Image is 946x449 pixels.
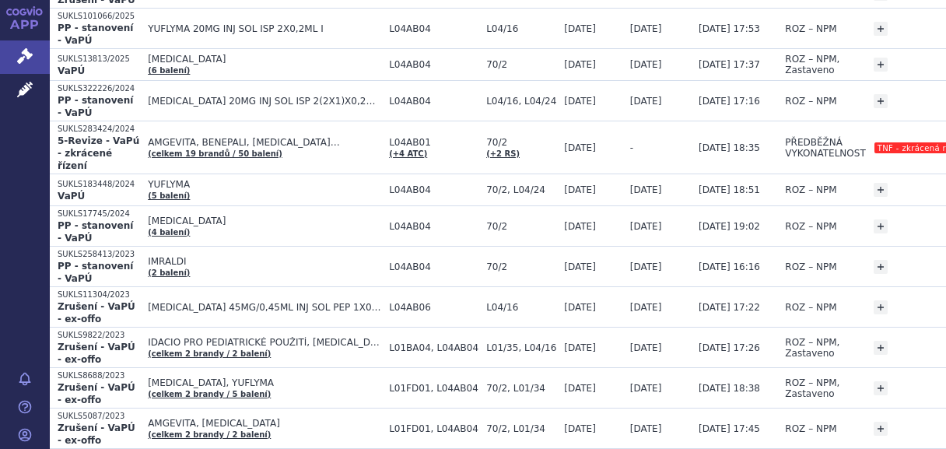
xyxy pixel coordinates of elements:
[58,342,135,365] strong: Zrušení - VaPÚ - ex-offo
[785,54,839,75] span: ROZ – NPM, Zastaveno
[699,221,760,232] span: [DATE] 19:02
[785,23,836,34] span: ROZ – NPM
[630,221,662,232] span: [DATE]
[389,342,478,353] span: L01BA04, L04AB04
[699,59,760,70] span: [DATE] 17:37
[785,137,865,159] span: PŘEDBĚŽNÁ VYKONATELNOST
[58,65,85,76] strong: VaPÚ
[58,135,139,171] strong: 5-Revize - VaPú - zkrácené řízení
[58,95,133,118] strong: PP - stanovení - VaPÚ
[699,261,760,272] span: [DATE] 16:16
[148,418,381,429] span: AMGEVITA, [MEDICAL_DATA]
[389,221,478,232] span: L04AB04
[874,422,888,436] a: +
[148,256,381,267] span: IMRALDI
[389,96,478,107] span: L04AB04
[630,261,662,272] span: [DATE]
[564,383,596,394] span: [DATE]
[58,382,135,405] strong: Zrušení - VaPÚ - ex-offo
[785,221,836,232] span: ROZ – NPM
[148,302,381,313] span: [MEDICAL_DATA] 45MG/0,45ML INJ SOL PEP 1X0,45ML
[58,23,133,46] strong: PP - stanovení - VaPÚ
[486,261,556,272] span: 70/2
[630,302,662,313] span: [DATE]
[699,342,760,353] span: [DATE] 17:26
[58,261,133,284] strong: PP - stanovení - VaPÚ
[564,342,596,353] span: [DATE]
[874,94,888,108] a: +
[564,23,596,34] span: [DATE]
[389,261,478,272] span: L04AB04
[389,59,478,70] span: L04AB04
[486,184,556,195] span: 70/2, L04/24
[58,370,140,381] p: SUKLS8688/2023
[785,377,839,399] span: ROZ – NPM, Zastaveno
[58,179,140,190] p: SUKLS183448/2024
[58,289,140,300] p: SUKLS11304/2023
[148,349,271,358] a: (celkem 2 brandy / 2 balení)
[389,137,478,148] span: L04AB01
[564,142,596,153] span: [DATE]
[486,342,556,353] span: L01/35, L04/16
[785,184,836,195] span: ROZ – NPM
[389,423,478,434] span: L01FD01, L04AB04
[564,96,596,107] span: [DATE]
[389,23,478,34] span: L04AB04
[486,59,556,70] span: 70/2
[58,11,140,22] p: SUKLS101066/2025
[630,383,662,394] span: [DATE]
[785,261,836,272] span: ROZ – NPM
[486,96,556,107] span: L04/16, L04/24
[148,23,381,34] span: YUFLYMA 20MG INJ SOL ISP 2X0,2ML I
[564,261,596,272] span: [DATE]
[699,423,760,434] span: [DATE] 17:45
[58,124,140,135] p: SUKLS283424/2024
[874,183,888,197] a: +
[874,381,888,395] a: +
[630,184,662,195] span: [DATE]
[389,383,478,394] span: L01FD01, L04AB04
[699,96,760,107] span: [DATE] 17:16
[785,96,836,107] span: ROZ – NPM
[486,149,520,158] a: (+2 RS)
[874,300,888,314] a: +
[58,54,140,65] p: SUKLS13813/2025
[148,191,190,200] a: (5 balení)
[630,59,662,70] span: [DATE]
[630,96,662,107] span: [DATE]
[148,66,190,75] a: (6 balení)
[874,22,888,36] a: +
[389,302,478,313] span: L04AB06
[148,228,190,237] a: (4 balení)
[564,302,596,313] span: [DATE]
[699,23,760,34] span: [DATE] 17:53
[58,301,135,324] strong: Zrušení - VaPÚ - ex-offo
[58,220,133,244] strong: PP - stanovení - VaPÚ
[148,149,282,158] a: (celkem 19 brandů / 50 balení)
[148,137,381,148] span: AMGEVITA, BENEPALI, [MEDICAL_DATA]…
[148,179,381,190] span: YUFLYMA
[874,219,888,233] a: +
[486,137,556,148] span: 70/2
[874,58,888,72] a: +
[564,221,596,232] span: [DATE]
[148,390,271,398] a: (celkem 2 brandy / 5 balení)
[699,302,760,313] span: [DATE] 17:22
[58,83,140,94] p: SUKLS322226/2024
[630,23,662,34] span: [DATE]
[148,268,190,277] a: (2 balení)
[486,383,556,394] span: 70/2, L01/34
[148,377,381,388] span: [MEDICAL_DATA], YUFLYMA
[58,191,85,202] strong: VaPÚ
[564,423,596,434] span: [DATE]
[486,302,556,313] span: L04/16
[58,209,140,219] p: SUKLS17745/2024
[148,54,381,65] span: [MEDICAL_DATA]
[874,341,888,355] a: +
[486,221,556,232] span: 70/2
[785,337,839,359] span: ROZ – NPM, Zastaveno
[486,423,556,434] span: 70/2, L01/34
[148,96,381,107] span: [MEDICAL_DATA] 20MG INJ SOL ISP 2(2X1)X0,2ML ISP
[486,23,556,34] span: L04/16
[630,142,633,153] span: -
